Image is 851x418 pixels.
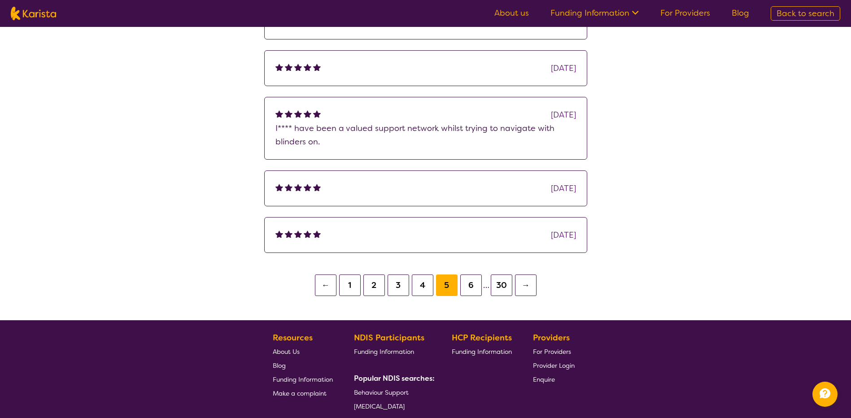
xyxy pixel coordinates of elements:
[452,348,512,356] span: Funding Information
[515,274,537,296] button: →
[732,8,749,18] a: Blog
[285,183,292,191] img: fullstar
[354,332,424,343] b: NDIS Participants
[460,274,482,296] button: 6
[533,375,555,383] span: Enquire
[294,110,302,118] img: fullstar
[273,375,333,383] span: Funding Information
[339,274,361,296] button: 1
[533,348,571,356] span: For Providers
[273,344,333,358] a: About Us
[533,361,575,370] span: Provider Login
[354,399,431,413] a: [MEDICAL_DATA]
[812,382,838,407] button: Channel Menu
[285,230,292,238] img: fullstar
[273,386,333,400] a: Make a complaint
[494,8,529,18] a: About us
[452,332,512,343] b: HCP Recipients
[304,110,311,118] img: fullstar
[551,182,576,195] div: [DATE]
[491,274,512,296] button: 30
[273,389,327,397] span: Make a complaint
[275,122,576,148] p: I**** have been a valued support network whilst trying to navigate with blinders on.
[533,372,575,386] a: Enquire
[551,228,576,242] div: [DATE]
[777,8,834,19] span: Back to search
[285,63,292,71] img: fullstar
[294,63,302,71] img: fullstar
[313,183,321,191] img: fullstar
[313,110,321,118] img: fullstar
[771,6,840,21] a: Back to search
[275,110,283,118] img: fullstar
[273,361,286,370] span: Blog
[354,348,414,356] span: Funding Information
[551,61,576,75] div: [DATE]
[483,280,489,291] span: …
[273,348,300,356] span: About Us
[294,183,302,191] img: fullstar
[275,63,283,71] img: fullstar
[354,388,409,396] span: Behaviour Support
[275,230,283,238] img: fullstar
[412,274,433,296] button: 4
[354,385,431,399] a: Behaviour Support
[363,274,385,296] button: 2
[533,358,575,372] a: Provider Login
[660,8,710,18] a: For Providers
[313,63,321,71] img: fullstar
[275,183,283,191] img: fullstar
[436,274,458,296] button: 5
[354,374,435,383] b: Popular NDIS searches:
[285,110,292,118] img: fullstar
[304,230,311,238] img: fullstar
[354,344,431,358] a: Funding Information
[294,230,302,238] img: fullstar
[273,372,333,386] a: Funding Information
[315,274,336,296] button: ←
[304,63,311,71] img: fullstar
[273,332,313,343] b: Resources
[388,274,409,296] button: 3
[313,230,321,238] img: fullstar
[551,108,576,122] div: [DATE]
[354,402,405,410] span: [MEDICAL_DATA]
[550,8,639,18] a: Funding Information
[533,332,570,343] b: Providers
[304,183,311,191] img: fullstar
[11,7,56,20] img: Karista logo
[452,344,512,358] a: Funding Information
[273,358,333,372] a: Blog
[533,344,575,358] a: For Providers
